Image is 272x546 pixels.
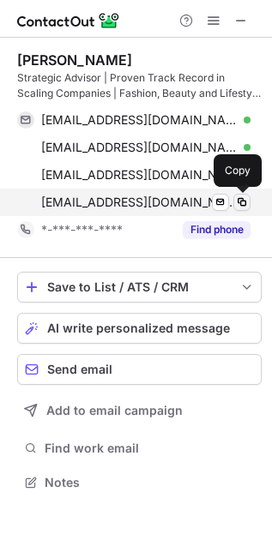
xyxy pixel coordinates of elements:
[17,10,120,31] img: ContactOut v5.3.10
[41,195,238,210] span: [EMAIL_ADDRESS][DOMAIN_NAME]
[17,272,262,303] button: save-profile-one-click
[46,404,183,417] span: Add to email campaign
[41,167,238,183] span: [EMAIL_ADDRESS][DOMAIN_NAME]
[183,221,251,238] button: Reveal Button
[41,112,238,128] span: [EMAIL_ADDRESS][DOMAIN_NAME]
[45,441,255,456] span: Find work email
[45,475,255,490] span: Notes
[47,280,232,294] div: Save to List / ATS / CRM
[17,395,262,426] button: Add to email campaign
[17,471,262,495] button: Notes
[17,51,132,69] div: [PERSON_NAME]
[17,70,262,101] div: Strategic Advisor | Proven Track Record in Scaling Companies | Fashion, Beauty and Lifestyle | E-...
[47,321,230,335] span: AI write personalized message
[17,436,262,460] button: Find work email
[17,354,262,385] button: Send email
[47,363,112,376] span: Send email
[41,140,238,155] span: [EMAIL_ADDRESS][DOMAIN_NAME]
[17,313,262,344] button: AI write personalized message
